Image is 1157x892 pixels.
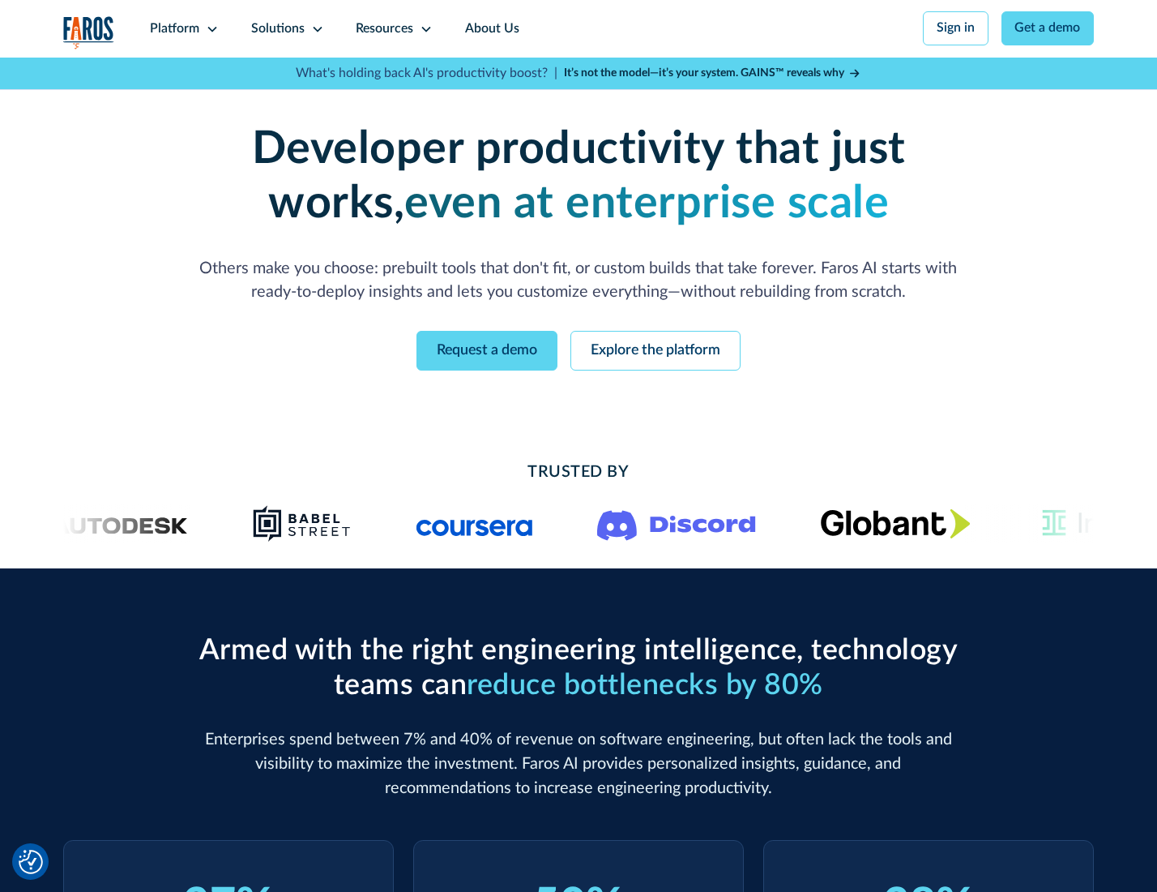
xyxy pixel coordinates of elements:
[192,461,965,485] h2: Trusted By
[150,19,199,39] div: Platform
[192,728,965,800] p: Enterprises spend between 7% and 40% of revenue on software engineering, but often lack the tools...
[19,850,43,874] img: Revisit consent button
[63,16,115,49] a: home
[416,331,557,371] a: Request a demo
[597,507,756,541] img: Logo of the communication platform Discord.
[251,19,305,39] div: Solutions
[192,633,965,703] h2: Armed with the right engineering intelligence, technology teams can
[63,16,115,49] img: Logo of the analytics and reporting company Faros.
[467,671,823,700] span: reduce bottlenecks by 80%
[820,508,970,538] img: Globant's logo
[19,850,43,874] button: Cookie Settings
[416,511,532,537] img: Logo of the online learning platform Coursera.
[296,64,557,84] p: What's holding back AI's productivity boost? |
[252,127,906,226] strong: Developer productivity that just works,
[252,504,351,543] img: Babel Street logo png
[923,11,988,45] a: Sign in
[192,257,965,306] p: Others make you choose: prebuilt tools that don't fit, or custom builds that take forever. Faros ...
[404,181,889,226] strong: even at enterprise scale
[356,19,413,39] div: Resources
[564,67,844,79] strong: It’s not the model—it’s your system. GAINS™ reveals why
[1001,11,1095,45] a: Get a demo
[564,65,862,82] a: It’s not the model—it’s your system. GAINS™ reveals why
[570,331,741,371] a: Explore the platform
